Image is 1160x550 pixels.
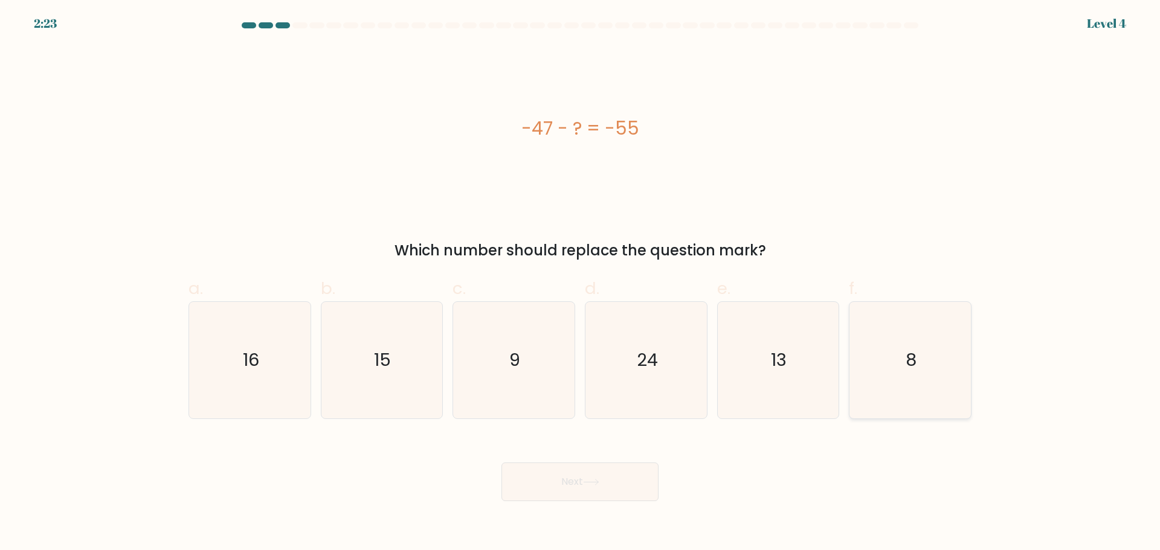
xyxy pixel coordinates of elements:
text: 15 [375,348,391,372]
text: 9 [510,348,521,372]
span: c. [453,277,466,300]
span: e. [717,277,730,300]
span: d. [585,277,599,300]
text: 13 [772,348,787,372]
text: 24 [637,348,658,372]
text: 16 [243,348,259,372]
div: -47 - ? = -55 [188,115,971,142]
text: 8 [906,348,917,372]
div: Level 4 [1087,14,1126,33]
div: Which number should replace the question mark? [196,240,964,261]
span: a. [188,277,203,300]
button: Next [501,462,659,501]
span: f. [849,277,857,300]
div: 2:23 [34,14,57,33]
span: b. [321,277,335,300]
